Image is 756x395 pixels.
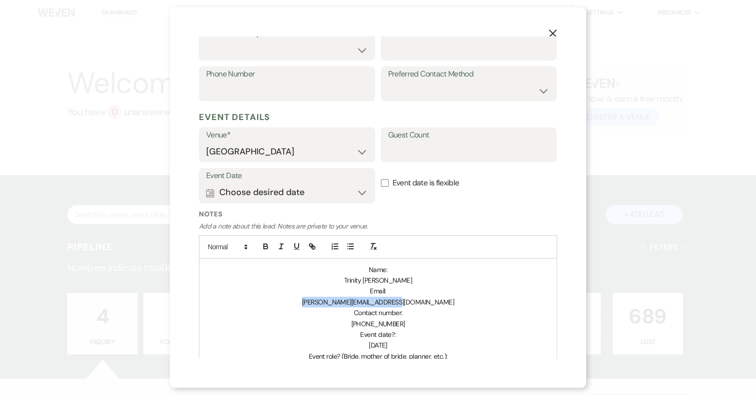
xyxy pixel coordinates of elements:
p: Add a note about this lead. Notes are private to your venue. [199,221,557,231]
span: Event date?: [360,330,395,339]
label: Preferred Contact Method [388,67,550,81]
span: Name: [369,265,387,274]
h5: Event Details [199,110,557,124]
span: [PERSON_NAME][EMAIL_ADDRESS][DOMAIN_NAME] [302,298,454,306]
label: Event date is flexible [381,168,557,198]
label: Venue* [206,128,368,142]
span: Event role? (Bride, mother of bride, planner, etc.): [309,352,448,361]
label: Notes [199,209,557,219]
span: Trinity [PERSON_NAME] [344,276,412,285]
span: [DATE] [369,341,387,349]
label: Guest Count [388,128,550,142]
label: Phone Number [206,67,368,81]
label: Event Date [206,169,368,183]
span: [PHONE_NUMBER] [351,319,405,328]
input: Event date is flexible [381,179,389,187]
span: Email: [370,287,386,295]
span: Contact number: [354,308,403,317]
button: Choose desired date [206,183,368,202]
